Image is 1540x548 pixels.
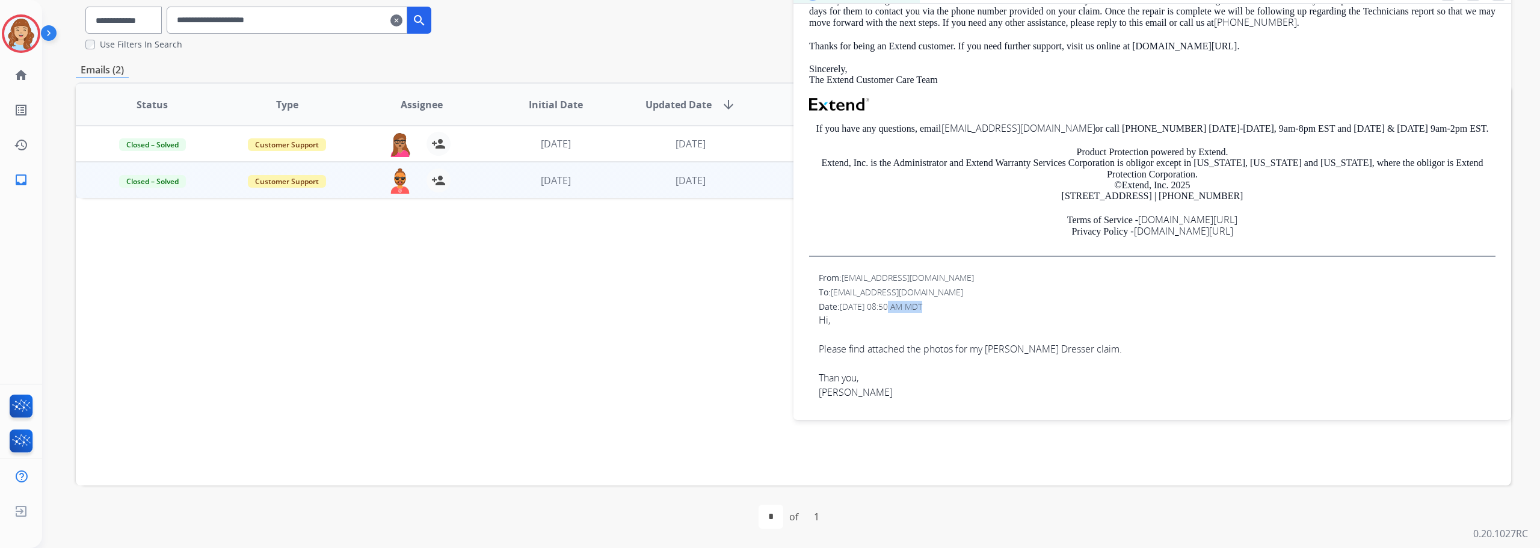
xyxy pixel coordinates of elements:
span: Closed – Solved [119,175,186,188]
mat-icon: list_alt [14,103,28,117]
div: Please find attached the photos for my [PERSON_NAME] Dresser claim. [819,342,1495,356]
span: Status [137,97,168,112]
div: Date: [819,301,1495,313]
mat-icon: arrow_downward [721,97,736,112]
a: [DOMAIN_NAME][URL] [1138,213,1237,226]
p: Sincerely, The Extend Customer Care Team [809,64,1495,86]
span: Closed – Solved [119,138,186,151]
span: Hi, [819,313,1495,399]
span: Initial Date [529,97,583,112]
p: Terms of Service - Privacy Policy - [809,214,1495,238]
span: Assignee [401,97,443,112]
img: avatar [4,17,38,51]
a: [DOMAIN_NAME][URL] [1134,224,1233,238]
span: [EMAIL_ADDRESS][DOMAIN_NAME] [842,272,974,283]
div: Than you, [819,371,1495,385]
span: [DATE] 08:50 AM MDT [840,301,922,312]
div: 1 [804,505,829,529]
mat-icon: home [14,68,28,82]
span: [DATE] [541,137,571,150]
p: Emails (2) [76,63,129,78]
div: [PERSON_NAME] [819,385,1495,399]
span: Updated Date [645,97,712,112]
span: Type [276,97,298,112]
mat-icon: person_add [431,137,446,151]
span: [DATE] [541,174,571,187]
div: of [789,510,798,524]
label: Use Filters In Search [100,38,182,51]
p: 0.20.1027RC [1473,526,1528,541]
span: [DATE] [676,137,706,150]
p: Thanks for being an Extend customer. If you need further support, visit us online at [DOMAIN_NAME... [809,41,1495,52]
span: Customer Support [248,138,326,151]
p: Product Protection powered by Extend. Extend, Inc. is the Administrator and Extend Warranty Servi... [809,147,1495,202]
mat-icon: history [14,138,28,152]
span: Customer Support [248,175,326,188]
mat-icon: search [412,13,427,28]
div: To: [819,286,1495,298]
img: agent-avatar [388,168,412,194]
mat-icon: inbox [14,173,28,187]
a: [PHONE_NUMBER] [1214,16,1297,29]
span: [EMAIL_ADDRESS][DOMAIN_NAME] [831,286,963,298]
a: [EMAIL_ADDRESS][DOMAIN_NAME] [941,122,1095,135]
mat-icon: person_add [431,173,446,188]
img: agent-avatar [388,132,412,157]
div: From: [819,272,1495,284]
span: [DATE] [676,174,706,187]
img: Extend Logo [809,98,869,111]
mat-icon: clear [390,13,402,28]
p: If you have any questions, email or call [PHONE_NUMBER] [DATE]-[DATE], 9am-8pm EST and [DATE] & [... [809,123,1495,134]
